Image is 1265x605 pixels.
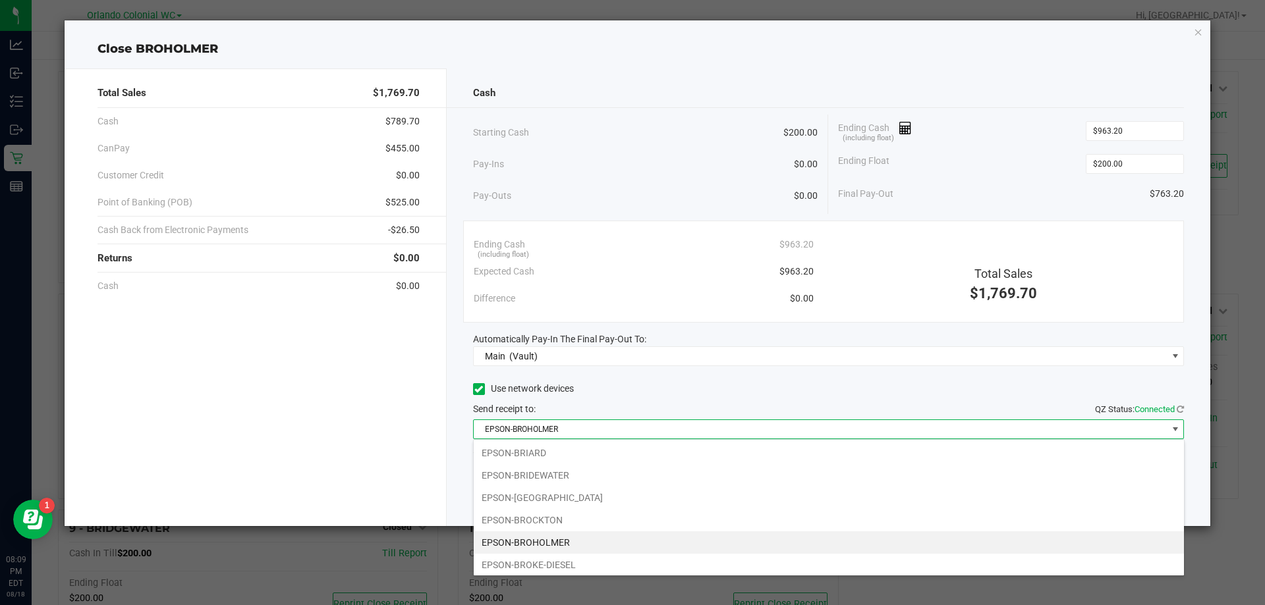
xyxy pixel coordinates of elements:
span: Total Sales [974,267,1032,280]
span: EPSON-BROHOLMER [474,420,1167,438]
label: Use network devices [473,382,574,396]
li: EPSON-BROKE-DIESEL [474,554,1184,576]
li: EPSON-BRIDEWATER [474,464,1184,487]
span: $0.00 [794,157,818,171]
span: (including float) [843,133,894,144]
span: Expected Cash [474,265,534,278]
iframe: Resource center [13,500,53,539]
li: EPSON-BROCKTON [474,509,1184,531]
span: Ending Cash [838,121,912,141]
iframe: Resource center unread badge [39,498,55,513]
span: -$26.50 [388,223,420,237]
span: Main [485,351,505,361]
span: CanPay [98,142,130,155]
span: Cash Back from Electronic Payments [98,223,248,237]
span: Difference [474,292,515,305]
span: $200.00 [783,126,818,140]
span: Point of Banking (POB) [98,196,192,209]
li: EPSON-BROHOLMER [474,531,1184,554]
span: Cash [473,86,495,101]
div: Close BROHOLMER [65,40,1211,58]
span: $0.00 [790,292,814,305]
span: Connected [1135,404,1175,414]
span: Starting Cash [473,126,529,140]
span: $0.00 [396,279,420,293]
span: (including float) [478,250,529,261]
span: $455.00 [385,142,420,155]
span: Total Sales [98,86,146,101]
span: $763.20 [1150,187,1184,201]
span: Ending Cash [474,238,525,251]
span: QZ Status: [1095,404,1184,414]
span: Final Pay-Out [838,187,893,201]
li: EPSON-[GEOGRAPHIC_DATA] [474,487,1184,509]
span: $0.00 [393,251,420,266]
span: Ending Float [838,154,889,174]
span: Customer Credit [98,169,164,182]
span: Pay-Outs [473,189,511,203]
span: Cash [98,115,119,128]
span: $963.20 [779,265,814,278]
span: Cash [98,279,119,293]
span: Pay-Ins [473,157,504,171]
span: $789.70 [385,115,420,128]
li: EPSON-BRIARD [474,442,1184,464]
span: $963.20 [779,238,814,251]
div: Returns [98,244,420,273]
span: Automatically Pay-In The Final Pay-Out To: [473,334,646,344]
span: $525.00 [385,196,420,209]
span: $1,769.70 [970,285,1037,302]
span: $0.00 [794,189,818,203]
span: (Vault) [509,351,538,361]
span: $0.00 [396,169,420,182]
span: Send receipt to: [473,404,536,414]
span: $1,769.70 [373,86,420,101]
